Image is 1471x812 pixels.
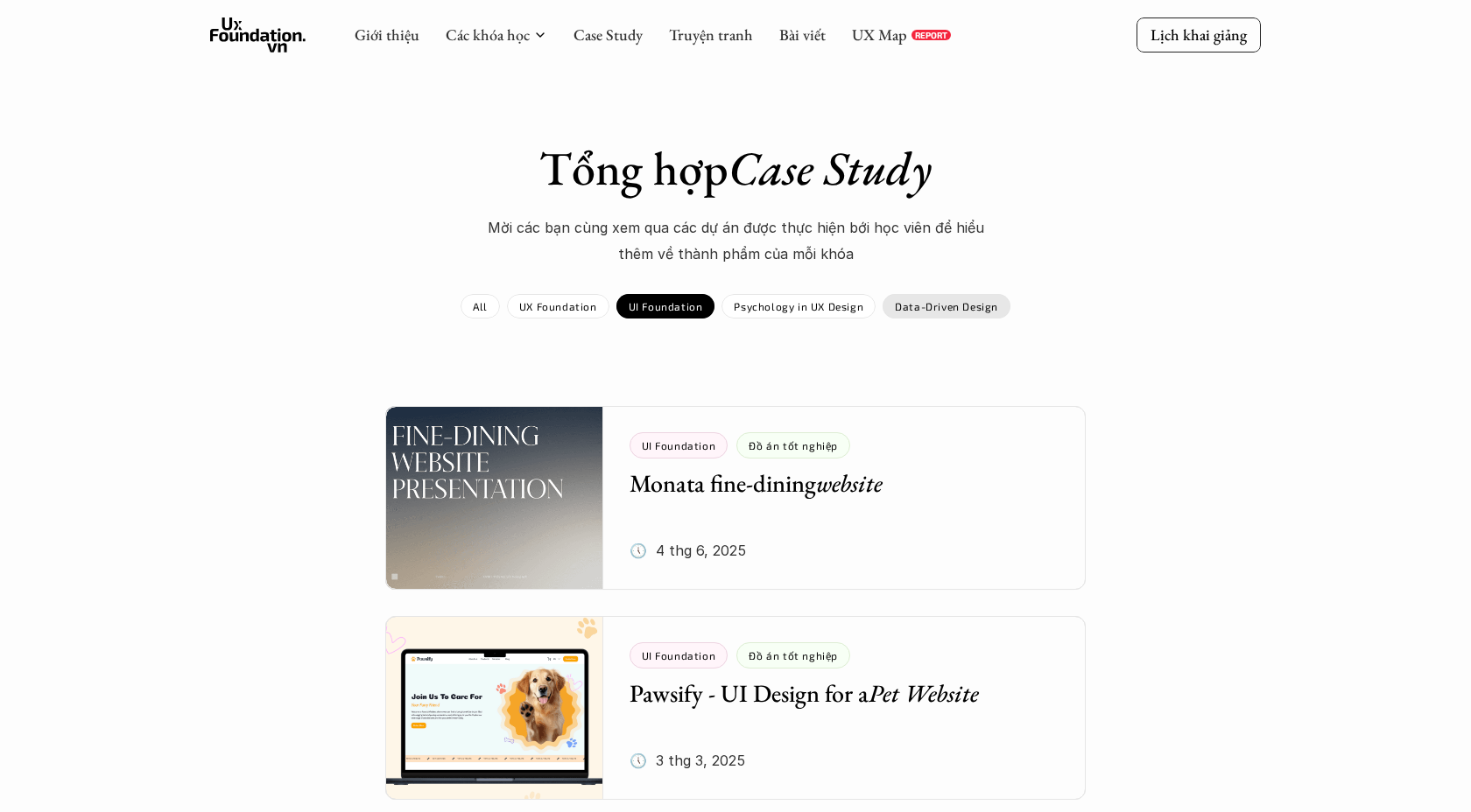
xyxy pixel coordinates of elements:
[385,406,1086,590] a: UI FoundationĐồ án tốt nghiệpMonata fine-diningwebsite🕔 4 thg 6, 2025
[574,24,643,45] a: Case Study
[473,214,998,268] p: Mời các bạn cùng xem qua các dự án được thực hiện bới học viên để hiểu thêm về thành phẩm của mỗi...
[895,300,998,312] p: Data-Driven Design
[385,616,1086,800] a: UI FoundationĐồ án tốt nghiệpPawsify - UI Design for aPet Website🕔 3 thg 3, 2025
[473,300,488,312] p: All
[507,294,609,318] a: UX Foundation
[721,294,876,318] a: Psychology in UX Design
[883,294,1010,318] a: Data-Driven Design
[355,24,419,45] a: Giới thiệu
[779,24,826,45] a: Bài viết
[616,294,715,318] a: UI Foundation
[461,294,500,318] a: All
[734,300,863,312] p: Psychology in UX Design
[911,30,951,40] a: REPORT
[519,300,597,312] p: UX Foundation
[429,140,1042,197] h1: Tổng hợp
[629,300,703,312] p: UI Foundation
[852,24,907,45] a: UX Map
[669,24,753,45] a: Truyện tranh
[728,137,932,199] em: Case Study
[1151,24,1247,45] p: Lịch khai giảng
[1137,17,1261,52] a: Lịch khai giảng
[915,30,947,40] p: REPORT
[446,24,530,45] a: Các khóa học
